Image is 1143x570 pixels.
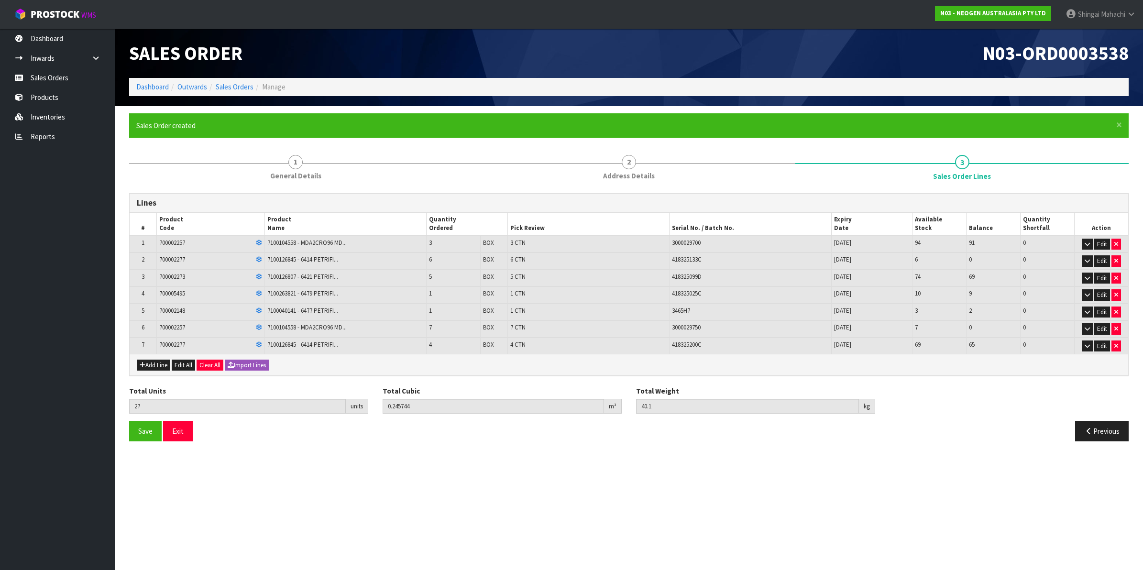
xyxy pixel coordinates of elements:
span: 5 [142,307,144,315]
span: 0 [1023,323,1026,331]
a: Dashboard [136,82,169,91]
span: 2 [142,255,144,263]
button: Previous [1075,421,1129,441]
i: Frozen Goods [256,325,262,331]
input: Total Units [129,399,346,414]
span: 700002277 [159,255,185,263]
span: BOX [483,307,494,315]
span: 0 [969,323,972,331]
span: 6 [142,323,144,331]
span: BOX [483,289,494,297]
span: 5 [429,273,432,281]
span: 700005495 [159,289,185,297]
span: [DATE] [834,289,851,297]
span: 418325200C [672,340,702,349]
span: 65 [969,340,975,349]
span: 3000029700 [672,239,701,247]
span: BOX [483,340,494,349]
span: [DATE] [834,323,851,331]
label: Total Cubic [383,386,420,396]
h3: Lines [137,198,1121,208]
span: 2 [622,155,636,169]
small: WMS [81,11,96,20]
span: 1 [142,239,144,247]
i: Frozen Goods [256,342,262,348]
span: 2 [969,307,972,315]
button: Edit [1094,239,1110,250]
span: 94 [915,239,921,247]
input: Total Weight [636,399,859,414]
span: 1 CTN [510,289,526,297]
span: [DATE] [834,340,851,349]
div: units [346,399,368,414]
th: Product Name [264,213,427,236]
span: BOX [483,323,494,331]
div: kg [859,399,875,414]
span: 418325133C [672,255,702,263]
span: 7100126845 - 6414 PETRIFI... [267,255,338,263]
th: # [130,213,156,236]
span: 7 [429,323,432,331]
span: 3 [955,155,969,169]
span: 0 [1023,273,1026,281]
span: 6 [429,255,432,263]
i: Frozen Goods [256,240,262,246]
i: Frozen Goods [256,308,262,314]
span: [DATE] [834,239,851,247]
span: 9 [969,289,972,297]
span: 3 [142,273,144,281]
label: Total Weight [636,386,679,396]
span: N03-ORD0003538 [983,41,1129,65]
button: Edit [1094,323,1110,335]
span: 7100104558 - MDA2CRO96 MD... [267,323,347,331]
input: Total Cubic [383,399,604,414]
span: Sales Order created [136,121,196,130]
button: Edit [1094,289,1110,301]
button: Edit [1094,340,1110,352]
span: 0 [969,255,972,263]
span: BOX [483,239,494,247]
span: Save [138,427,153,436]
span: Sales Order Lines [129,186,1129,449]
span: 700002148 [159,307,185,315]
span: General Details [270,171,321,181]
span: 3000029750 [672,323,701,331]
div: m³ [604,399,622,414]
span: 418325025C [672,289,702,297]
span: [DATE] [834,255,851,263]
th: Expiry Date [831,213,912,236]
a: Sales Orders [216,82,253,91]
span: 7 [142,340,144,349]
th: Serial No. / Batch No. [670,213,832,236]
span: Sales Order Lines [933,171,991,181]
span: [DATE] [834,307,851,315]
span: 5 CTN [510,273,526,281]
th: Pick Review [507,213,670,236]
img: cube-alt.png [14,8,26,20]
span: 69 [915,340,921,349]
span: BOX [483,273,494,281]
button: Exit [163,421,193,441]
span: Address Details [603,171,655,181]
span: 1 CTN [510,307,526,315]
button: Save [129,421,162,441]
span: 7100126845 - 6414 PETRIFI... [267,340,338,349]
span: 3 [915,307,918,315]
button: Edit [1094,307,1110,318]
span: 700002257 [159,239,185,247]
span: 0 [1023,255,1026,263]
span: 700002257 [159,323,185,331]
span: 700002273 [159,273,185,281]
span: 3 [429,239,432,247]
button: Edit All [172,360,195,371]
th: Available Stock [912,213,967,236]
strong: N03 - NEOGEN AUSTRALASIA PTY LTD [940,9,1046,17]
span: 7 [915,323,918,331]
button: Edit [1094,273,1110,284]
i: Frozen Goods [256,274,262,280]
span: BOX [483,255,494,263]
span: 0 [1023,307,1026,315]
span: 4 CTN [510,340,526,349]
th: Quantity Ordered [427,213,507,236]
span: 0 [1023,289,1026,297]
